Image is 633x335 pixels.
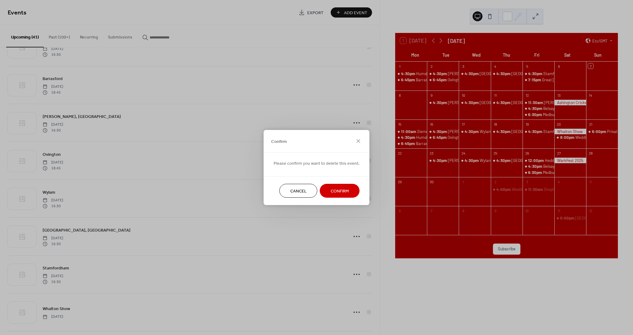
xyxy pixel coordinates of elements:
[271,138,287,145] span: Confirm
[331,188,349,195] span: Confirm
[290,188,307,195] span: Cancel
[279,184,317,198] button: Cancel
[320,184,360,198] button: Confirm
[274,160,360,167] span: Please confirm you want to delete this event.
